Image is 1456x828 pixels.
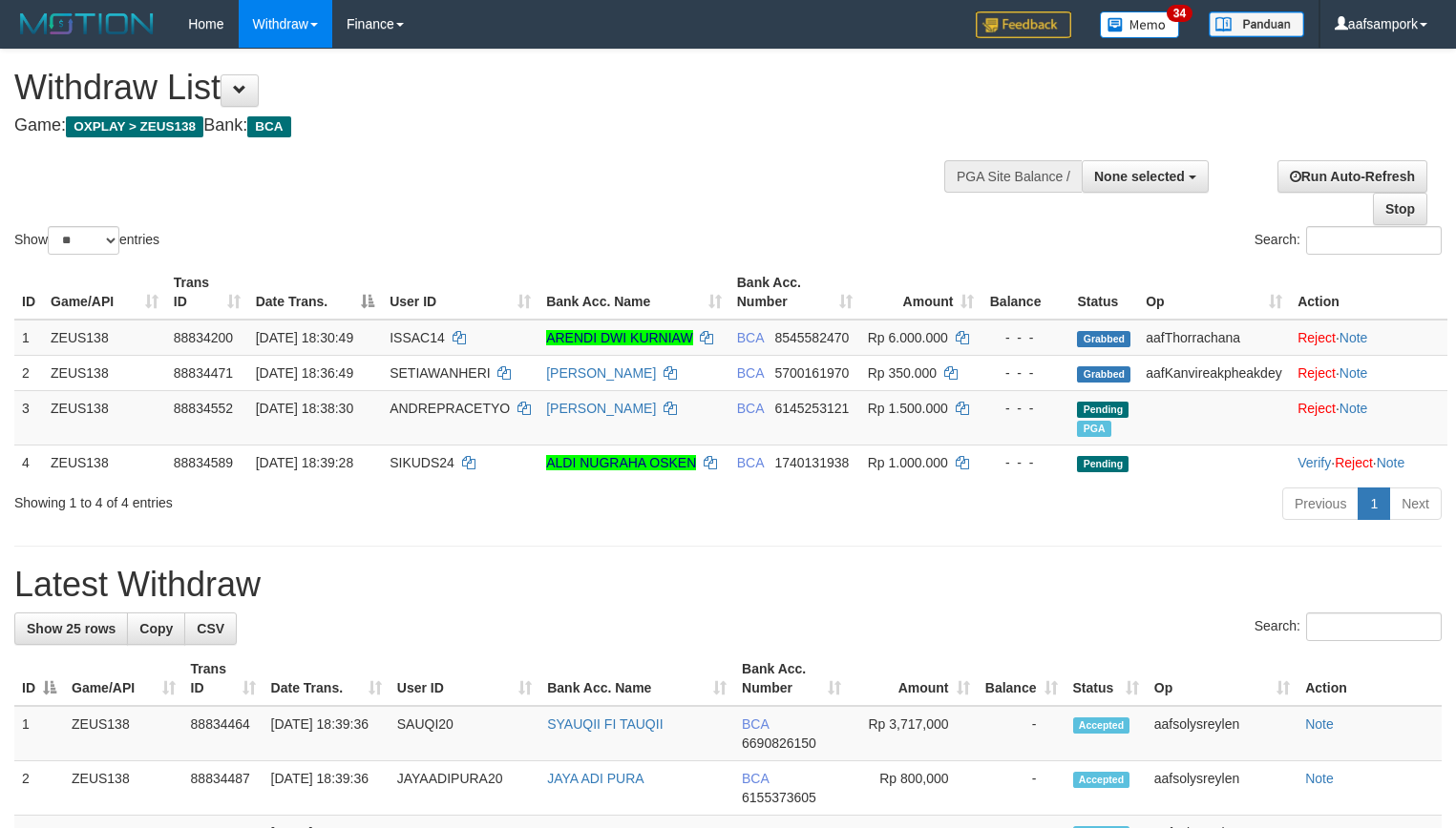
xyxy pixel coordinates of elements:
span: Copy 5700161970 to clipboard [774,365,849,381]
th: Bank Acc. Number: activate to sort column ascending [729,265,860,320]
div: - - - [989,328,1062,347]
span: [DATE] 18:36:49 [256,365,353,381]
h1: Withdraw List [14,69,952,107]
div: - - - [989,453,1062,472]
a: Note [1340,401,1368,416]
label: Search: [1255,226,1442,255]
img: MOTION_logo.png [14,10,159,38]
a: [PERSON_NAME] [546,401,656,416]
span: Pending [1077,456,1129,472]
span: 88834552 [174,401,233,416]
span: ISSAC14 [390,330,445,345]
td: 1 [14,320,43,356]
span: Show 25 rows [27,621,116,636]
td: aafThorrachana [1138,320,1290,356]
select: Showentries [48,226,119,255]
td: 3 [14,390,43,445]
span: [DATE] 18:30:49 [256,330,353,345]
a: Reject [1298,330,1336,345]
td: 1 [14,706,64,761]
td: ZEUS138 [43,390,166,445]
span: Rp 350.000 [868,365,937,381]
td: aafKanvireakpheakdey [1138,355,1290,390]
a: Reject [1298,365,1336,381]
th: Action [1290,265,1447,320]
th: Date Trans.: activate to sort column ascending [264,652,390,706]
span: OXPLAY > ZEUS138 [66,116,203,137]
span: Grabbed [1077,366,1130,383]
span: Accepted [1073,772,1130,788]
th: User ID: activate to sort column ascending [390,652,539,706]
th: ID [14,265,43,320]
span: BCA [737,455,764,470]
span: Marked by aafsolysreylen [1077,421,1110,437]
td: · · [1290,445,1447,480]
a: Note [1305,716,1334,732]
div: Showing 1 to 4 of 4 entries [14,486,592,512]
th: Bank Acc. Name: activate to sort column ascending [538,265,729,320]
span: Pending [1077,402,1129,418]
th: Action [1298,652,1442,706]
th: Trans ID: activate to sort column ascending [166,265,248,320]
span: Rp 1.000.000 [868,455,948,470]
td: JAYAADIPURA20 [390,761,539,816]
span: SIKUDS24 [390,455,454,470]
span: BCA [742,771,769,786]
td: 2 [14,761,64,816]
th: Trans ID: activate to sort column ascending [183,652,264,706]
span: [DATE] 18:38:30 [256,401,353,416]
th: Op: activate to sort column ascending [1147,652,1298,706]
th: Amount: activate to sort column ascending [860,265,982,320]
td: · [1290,320,1447,356]
span: Rp 6.000.000 [868,330,948,345]
td: ZEUS138 [43,355,166,390]
img: panduan.png [1209,11,1304,37]
a: JAYA ADI PURA [547,771,644,786]
td: ZEUS138 [43,445,166,480]
td: Rp 3,717,000 [849,706,978,761]
img: Feedback.jpg [976,11,1071,38]
span: CSV [197,621,224,636]
a: Reject [1335,455,1373,470]
a: Reject [1298,401,1336,416]
td: 2 [14,355,43,390]
div: PGA Site Balance / [944,160,1082,193]
span: Copy 6155373605 to clipboard [742,790,816,805]
td: ZEUS138 [64,761,183,816]
img: Button%20Memo.svg [1100,11,1180,38]
a: Verify [1298,455,1331,470]
th: Bank Acc. Number: activate to sort column ascending [734,652,849,706]
span: Copy 1740131938 to clipboard [774,455,849,470]
th: Status [1069,265,1138,320]
a: Previous [1282,487,1359,520]
a: Note [1305,771,1334,786]
th: User ID: activate to sort column ascending [382,265,538,320]
h4: Game: Bank: [14,116,952,135]
span: Grabbed [1077,331,1130,347]
a: Stop [1373,193,1427,225]
th: Amount: activate to sort column ascending [849,652,978,706]
a: Next [1389,487,1442,520]
a: Run Auto-Refresh [1277,160,1427,193]
span: 88834589 [174,455,233,470]
h1: Latest Withdraw [14,566,1442,604]
td: aafsolysreylen [1147,761,1298,816]
span: 88834200 [174,330,233,345]
td: aafsolysreylen [1147,706,1298,761]
span: BCA [737,365,764,381]
a: Copy [127,612,185,645]
td: - [978,706,1066,761]
a: CSV [184,612,237,645]
span: BCA [737,330,764,345]
input: Search: [1306,612,1442,641]
span: Copy 6690826150 to clipboard [742,735,816,751]
td: 4 [14,445,43,480]
button: None selected [1082,160,1209,193]
span: BCA [742,716,769,732]
div: - - - [989,363,1062,383]
a: [PERSON_NAME] [546,365,656,381]
div: - - - [989,399,1062,418]
span: Copy 6145253121 to clipboard [774,401,849,416]
a: ALDI NUGRAHA OSKEN [546,455,696,470]
span: None selected [1094,169,1185,184]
